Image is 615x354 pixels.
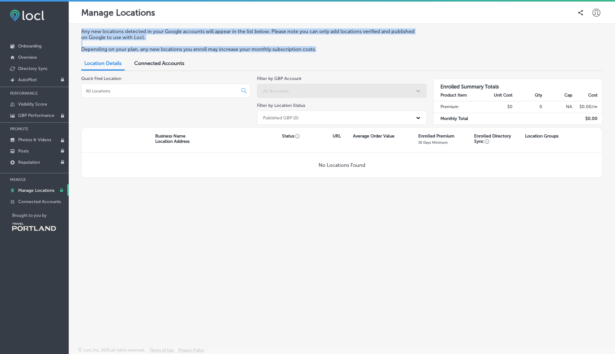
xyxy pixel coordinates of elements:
th: Qty [513,90,543,101]
td: $ 0.00 [573,113,602,124]
p: Connected Accounts [18,199,61,204]
p: Onboarding [18,43,42,49]
p: Photos & Videos [18,137,51,142]
td: NA [543,101,572,113]
th: Cost [573,90,602,101]
p: Any new locations detected in your Google accounts will appear in the list below. Please note you... [81,28,420,40]
p: Location Groups [525,133,558,139]
p: Posts [18,148,29,154]
p: No Locations Found [319,162,365,168]
td: Monthly Total [434,113,483,124]
p: URL [333,133,341,139]
p: Manage Locations [18,188,54,193]
span: Location Details [84,60,122,66]
td: Premium [434,101,483,113]
p: Locl, Inc. 2025 all rights reserved. [83,348,145,352]
span: Connected Accounts [134,60,184,66]
div: Published GBP (0) [263,115,299,120]
p: Status [282,133,333,139]
p: Enrolled Directory Sync [474,133,522,144]
img: Travel Portland [12,223,56,231]
p: Business Name Location Address [155,133,190,144]
p: Brought to you by [12,213,69,218]
label: Filter by Location Status [257,103,305,108]
input: All Locations [85,88,236,94]
p: Enrolled Premium [418,133,454,139]
label: Filter by GBP Account [257,76,301,81]
p: Visibility Score [18,102,47,107]
p: Average Order Value [353,133,394,139]
th: Cap [543,90,572,101]
img: fda3e92497d09a02dc62c9cd864e3231.png [10,10,44,21]
td: 0 [513,101,543,113]
p: GBP Performance [18,113,54,118]
p: Reputation [18,160,40,165]
label: Quick Find Location [81,76,121,81]
h3: Enrolled Summary Totals [434,79,602,90]
th: Unit Cost [483,90,513,101]
p: Directory Sync [18,66,48,71]
p: Manage Locations [81,7,155,18]
p: AutoPilot [18,77,37,82]
p: Overview [18,55,37,60]
p: Depending on your plan, any new locations you enroll may increase your monthly subscription costs. [81,46,420,52]
p: 30 Days Minimum [418,140,448,145]
strong: Product Item [440,92,467,98]
td: $ 0.00 /m [573,101,602,113]
td: $0 [483,101,513,113]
